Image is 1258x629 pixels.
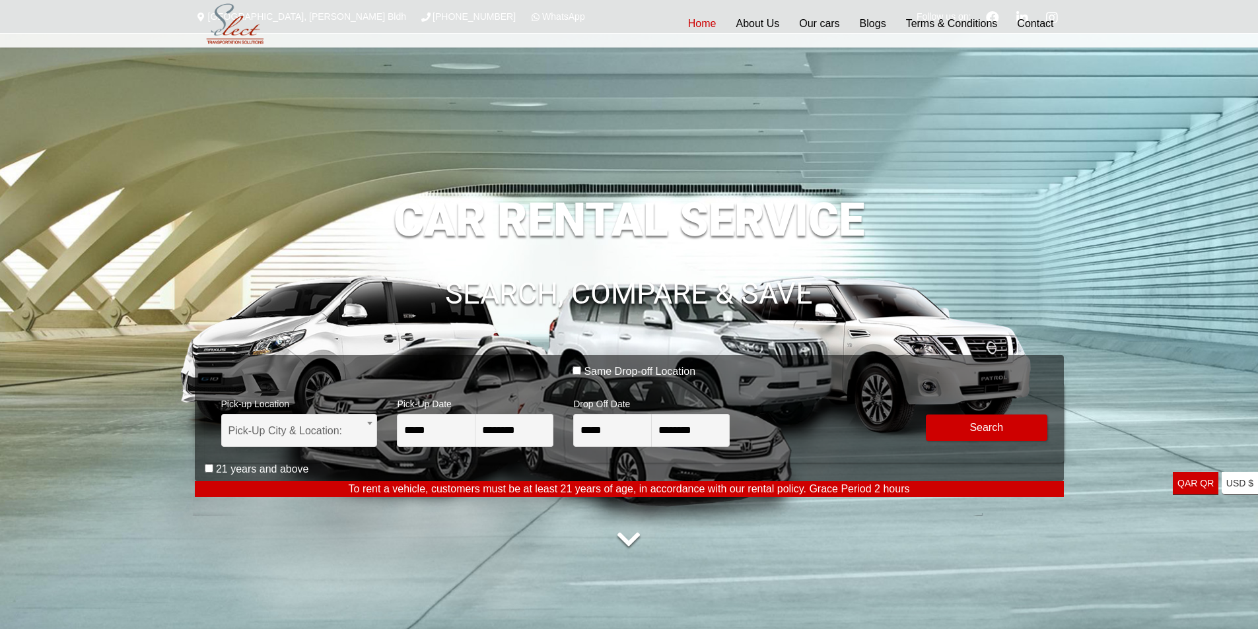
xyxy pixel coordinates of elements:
[221,390,378,414] span: Pick-up Location
[216,463,309,476] label: 21 years and above
[221,414,378,447] span: Pick-Up City & Location:
[195,197,1064,243] h1: CAR RENTAL SERVICE
[1222,472,1258,495] a: USD $
[198,1,272,47] img: Select Rent a Car
[228,414,370,447] span: Pick-Up City & Location:
[195,279,1064,309] h1: SEARCH, COMPARE & SAVE
[584,365,695,378] label: Same Drop-off Location
[195,481,1064,497] p: To rent a vehicle, customers must be at least 21 years of age, in accordance with our rental poli...
[926,414,1047,441] button: Modify Search
[1173,472,1218,495] a: QAR QR
[397,390,553,414] span: Pick-Up Date
[573,390,730,414] span: Drop Off Date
